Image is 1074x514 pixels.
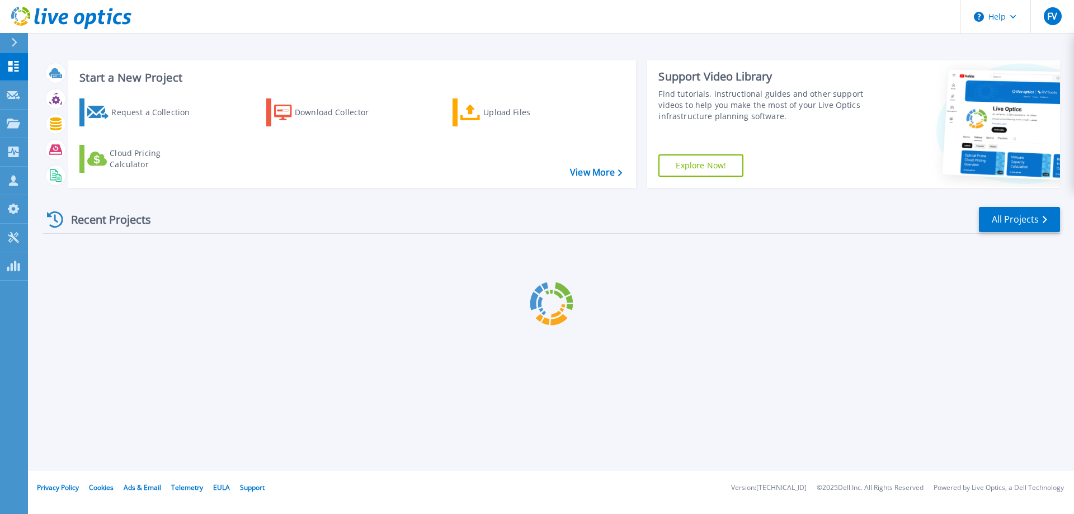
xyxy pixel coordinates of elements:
a: Ads & Email [124,483,161,492]
a: All Projects [979,207,1060,232]
a: Explore Now! [658,154,743,177]
a: Upload Files [453,98,577,126]
div: Support Video Library [658,69,869,84]
span: FV [1047,12,1057,21]
li: © 2025 Dell Inc. All Rights Reserved [817,484,924,492]
div: Recent Projects [43,206,166,233]
div: Cloud Pricing Calculator [110,148,199,170]
div: Find tutorials, instructional guides and other support videos to help you make the most of your L... [658,88,869,122]
h3: Start a New Project [79,72,622,84]
a: Support [240,483,265,492]
a: Download Collector [266,98,391,126]
li: Powered by Live Optics, a Dell Technology [934,484,1064,492]
a: Cookies [89,483,114,492]
a: EULA [213,483,230,492]
a: Privacy Policy [37,483,79,492]
div: Request a Collection [111,101,201,124]
a: View More [570,167,622,178]
div: Upload Files [483,101,573,124]
a: Request a Collection [79,98,204,126]
div: Download Collector [295,101,384,124]
li: Version: [TECHNICAL_ID] [731,484,807,492]
a: Telemetry [171,483,203,492]
a: Cloud Pricing Calculator [79,145,204,173]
